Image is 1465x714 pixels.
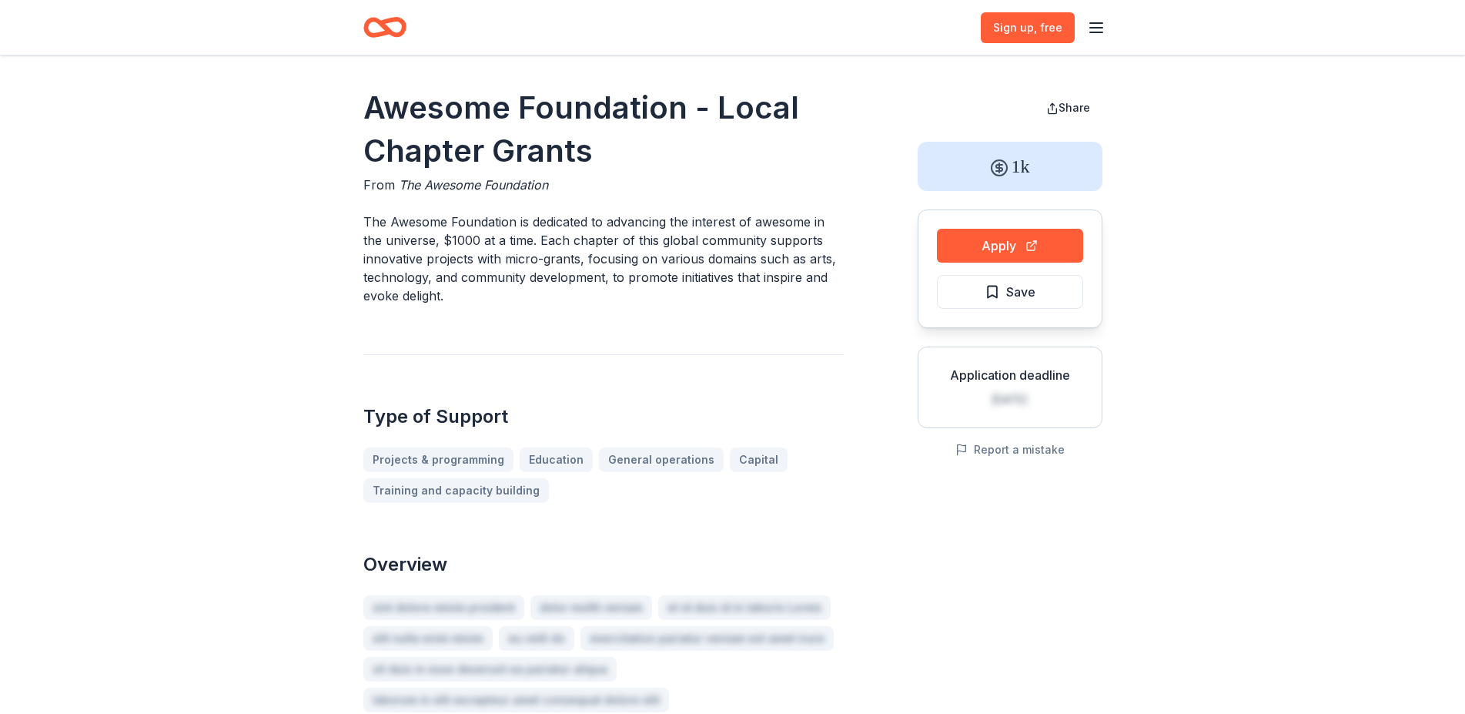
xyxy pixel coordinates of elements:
div: 1k [918,142,1102,191]
span: Share [1059,101,1090,114]
span: [DATE] [992,393,1028,406]
a: Home [363,9,406,45]
span: , free [1034,21,1062,34]
h2: Overview [363,552,844,577]
div: Application deadline [931,366,1089,384]
div: From [363,176,844,194]
p: The Awesome Foundation is dedicated to advancing the interest of awesome in the universe, $1000 a... [363,213,844,305]
span: Save [1006,282,1035,302]
button: Save [937,275,1083,309]
button: Report a mistake [955,441,1065,459]
button: Share [1034,92,1102,123]
h2: Type of Support [363,404,844,429]
span: The Awesome Foundation [399,177,548,193]
a: Sign up, free [981,12,1075,43]
h1: Awesome Foundation - Local Chapter Grants [363,86,844,173]
button: Apply [937,229,1083,263]
span: Sign up [993,18,1062,37]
